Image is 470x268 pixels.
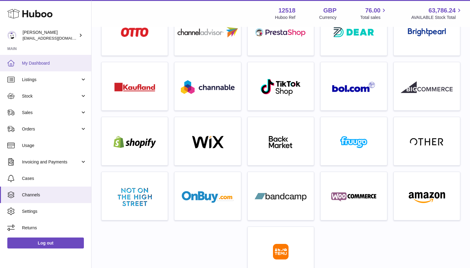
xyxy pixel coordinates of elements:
[328,191,380,203] img: woocommerce
[397,120,457,162] a: other
[22,126,80,132] span: Orders
[255,136,307,148] img: backmarket
[360,15,387,20] span: Total sales
[324,65,384,107] a: roseta-bol
[7,31,16,40] img: caitlin@fancylamp.co
[429,6,456,15] span: 63,786.24
[365,6,380,15] span: 76.00
[114,83,155,91] img: roseta-kaufland
[182,136,234,148] img: wix
[22,143,87,148] span: Usage
[251,175,311,217] a: bandcamp
[410,138,443,147] img: other
[324,175,384,217] a: woocommerce
[121,27,149,37] img: roseta-otto
[401,191,453,203] img: amazon
[251,120,311,162] a: backmarket
[22,192,87,198] span: Channels
[401,81,453,93] img: roseta-bigcommerce
[182,191,234,203] img: onbuy
[22,110,80,116] span: Sales
[105,175,165,217] a: notonthehighstreet
[411,15,463,20] span: AVAILABLE Stock Total
[22,60,87,66] span: My Dashboard
[324,120,384,162] a: fruugo
[324,10,384,52] a: roseta-dear
[22,209,87,214] span: Settings
[22,176,87,181] span: Cases
[408,28,446,37] img: roseta-brightpearl
[278,6,296,15] strong: 12518
[105,120,165,162] a: shopify
[273,244,289,259] img: roseta-temu
[332,25,376,39] img: roseta-dear
[411,6,463,20] a: 63,786.24 AVAILABLE Stock Total
[178,10,238,52] a: roseta-channel-advisor
[251,65,311,107] a: roseta-tiktokshop
[255,191,307,203] img: bandcamp
[118,188,152,206] img: notonthehighstreet
[22,225,87,231] span: Returns
[251,10,311,52] a: roseta-prestashop
[255,26,307,38] img: roseta-prestashop
[105,65,165,107] a: roseta-kaufland
[22,77,80,83] span: Listings
[397,175,457,217] a: amazon
[181,80,235,94] img: roseta-channable
[397,65,457,107] a: roseta-bigcommerce
[319,15,337,20] div: Currency
[332,82,375,92] img: roseta-bol
[7,238,84,248] a: Log out
[260,78,301,96] img: roseta-tiktokshop
[360,6,387,20] a: 76.00 Total sales
[23,30,77,41] div: [PERSON_NAME]
[109,136,161,148] img: shopify
[178,27,238,38] img: roseta-channel-advisor
[275,15,296,20] div: Huboo Ref
[23,36,90,41] span: [EMAIL_ADDRESS][DOMAIN_NAME]
[105,10,165,52] a: roseta-otto
[178,65,238,107] a: roseta-channable
[22,159,80,165] span: Invoicing and Payments
[178,175,238,217] a: onbuy
[397,10,457,52] a: roseta-brightpearl
[328,136,380,148] img: fruugo
[323,6,336,15] strong: GBP
[178,120,238,162] a: wix
[22,93,80,99] span: Stock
